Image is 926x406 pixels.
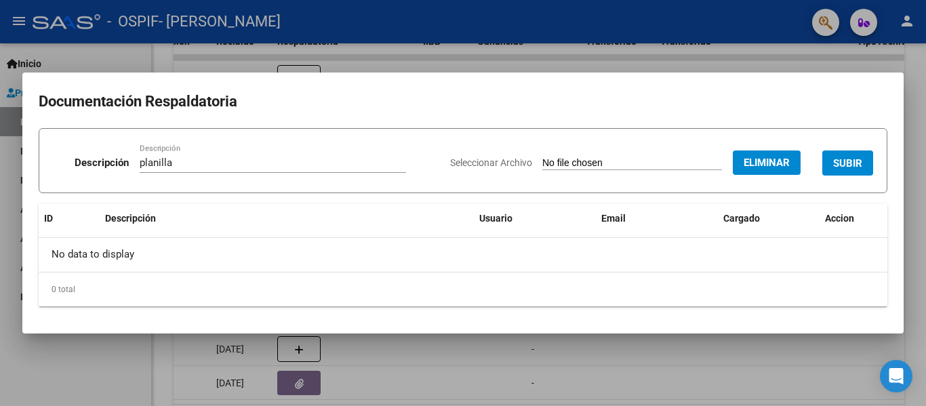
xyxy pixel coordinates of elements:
datatable-header-cell: Descripción [100,204,474,233]
button: Eliminar [733,150,801,175]
span: Cargado [723,213,760,224]
div: Open Intercom Messenger [880,360,912,392]
h2: Documentación Respaldatoria [39,89,887,115]
span: Descripción [105,213,156,224]
datatable-header-cell: Accion [820,204,887,233]
datatable-header-cell: Usuario [474,204,596,233]
span: Seleccionar Archivo [450,157,532,168]
datatable-header-cell: Email [596,204,718,233]
button: SUBIR [822,150,873,176]
span: Usuario [479,213,512,224]
span: SUBIR [833,157,862,169]
span: Email [601,213,626,224]
span: Accion [825,213,854,224]
p: Descripción [75,155,129,171]
span: ID [44,213,53,224]
span: Eliminar [744,157,790,169]
datatable-header-cell: ID [39,204,100,233]
datatable-header-cell: Cargado [718,204,820,233]
div: No data to display [39,238,887,272]
div: 0 total [39,272,887,306]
